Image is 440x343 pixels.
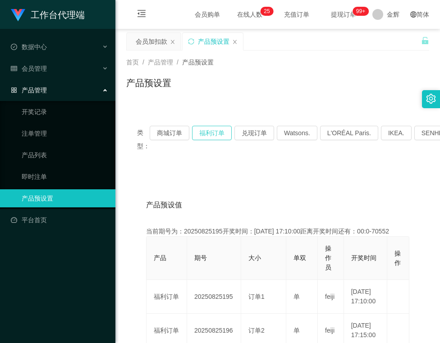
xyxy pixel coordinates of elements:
[293,254,306,261] span: 单双
[11,87,17,93] i: 图标: appstore-o
[267,7,270,16] p: 5
[170,39,175,45] i: 图标: close
[260,7,273,16] sup: 25
[22,103,108,121] a: 开奖记录
[22,168,108,186] a: 即时注单
[264,7,267,16] p: 2
[146,200,182,210] span: 产品预设值
[11,211,108,229] a: 图标: dashboard平台首页
[351,254,376,261] span: 开奖时间
[148,59,173,66] span: 产品管理
[177,59,179,66] span: /
[182,59,214,66] span: 产品预设置
[194,254,207,261] span: 期号
[232,39,238,45] i: 图标: close
[318,280,344,314] td: feiji
[394,250,401,266] span: 操作
[126,59,139,66] span: 首页
[147,280,187,314] td: 福利订单
[22,146,108,164] a: 产品列表
[146,227,409,236] div: 当前期号为：20250825195开奖时间：[DATE] 17:10:00距离开奖时间还有：00:0-70552
[136,33,167,50] div: 会员加扣款
[142,59,144,66] span: /
[248,293,265,300] span: 订单1
[154,254,166,261] span: 产品
[22,124,108,142] a: 注单管理
[248,327,265,334] span: 订单2
[11,43,47,50] span: 数据中心
[421,37,429,45] i: 图标: unlock
[11,11,85,18] a: 工作台代理端
[11,87,47,94] span: 产品管理
[280,11,314,18] span: 充值订单
[126,0,157,29] i: 图标: menu-fold
[326,11,361,18] span: 提现订单
[426,94,436,104] i: 图标: setting
[11,65,47,72] span: 会员管理
[344,280,387,314] td: [DATE] 17:10:00
[192,126,232,140] button: 福利订单
[11,44,17,50] i: 图标: check-circle-o
[234,126,274,140] button: 兑现订单
[31,0,85,29] h1: 工作台代理端
[150,126,189,140] button: 商城订单
[11,9,25,22] img: logo.9652507e.png
[126,76,171,90] h1: 产品预设置
[11,65,17,72] i: 图标: table
[188,38,194,45] i: 图标: sync
[381,126,412,140] button: IKEA.
[293,327,300,334] span: 单
[277,126,317,140] button: Watsons.
[137,126,150,153] span: 类型：
[410,11,417,18] i: 图标: global
[187,280,241,314] td: 20250825195
[320,126,378,140] button: L'ORÉAL Paris.
[293,293,300,300] span: 单
[198,33,229,50] div: 产品预设置
[325,245,331,271] span: 操作员
[248,254,261,261] span: 大小
[353,7,369,16] sup: 965
[233,11,267,18] span: 在线人数
[22,189,108,207] a: 产品预设置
